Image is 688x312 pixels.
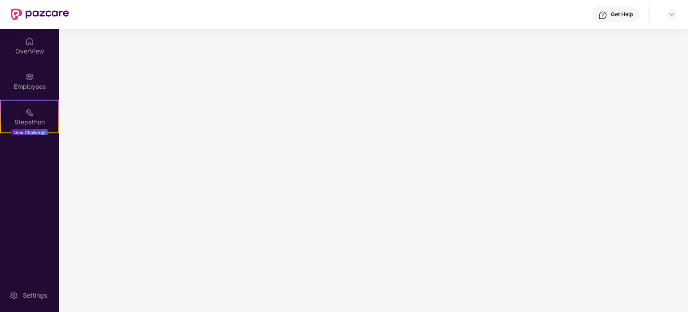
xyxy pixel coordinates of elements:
[25,108,34,117] img: svg+xml;base64,PHN2ZyB4bWxucz0iaHR0cDovL3d3dy53My5vcmcvMjAwMC9zdmciIHdpZHRoPSIyMSIgaGVpZ2h0PSIyMC...
[25,37,34,46] img: svg+xml;base64,PHN2ZyBpZD0iSG9tZSIgeG1sbnM9Imh0dHA6Ly93d3cudzMub3JnLzIwMDAvc3ZnIiB3aWR0aD0iMjAiIG...
[611,11,633,18] div: Get Help
[598,11,607,20] img: svg+xml;base64,PHN2ZyBpZD0iSGVscC0zMngzMiIgeG1sbnM9Imh0dHA6Ly93d3cudzMub3JnLzIwMDAvc3ZnIiB3aWR0aD...
[9,291,18,300] img: svg+xml;base64,PHN2ZyBpZD0iU2V0dGluZy0yMHgyMCIgeG1sbnM9Imh0dHA6Ly93d3cudzMub3JnLzIwMDAvc3ZnIiB3aW...
[11,129,48,136] div: New Challenge
[20,291,50,300] div: Settings
[668,11,675,18] img: svg+xml;base64,PHN2ZyBpZD0iRHJvcGRvd24tMzJ4MzIiIHhtbG5zPSJodHRwOi8vd3d3LnczLm9yZy8yMDAwL3N2ZyIgd2...
[1,118,58,127] div: Stepathon
[25,72,34,81] img: svg+xml;base64,PHN2ZyBpZD0iRW1wbG95ZWVzIiB4bWxucz0iaHR0cDovL3d3dy53My5vcmcvMjAwMC9zdmciIHdpZHRoPS...
[11,9,69,20] img: New Pazcare Logo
